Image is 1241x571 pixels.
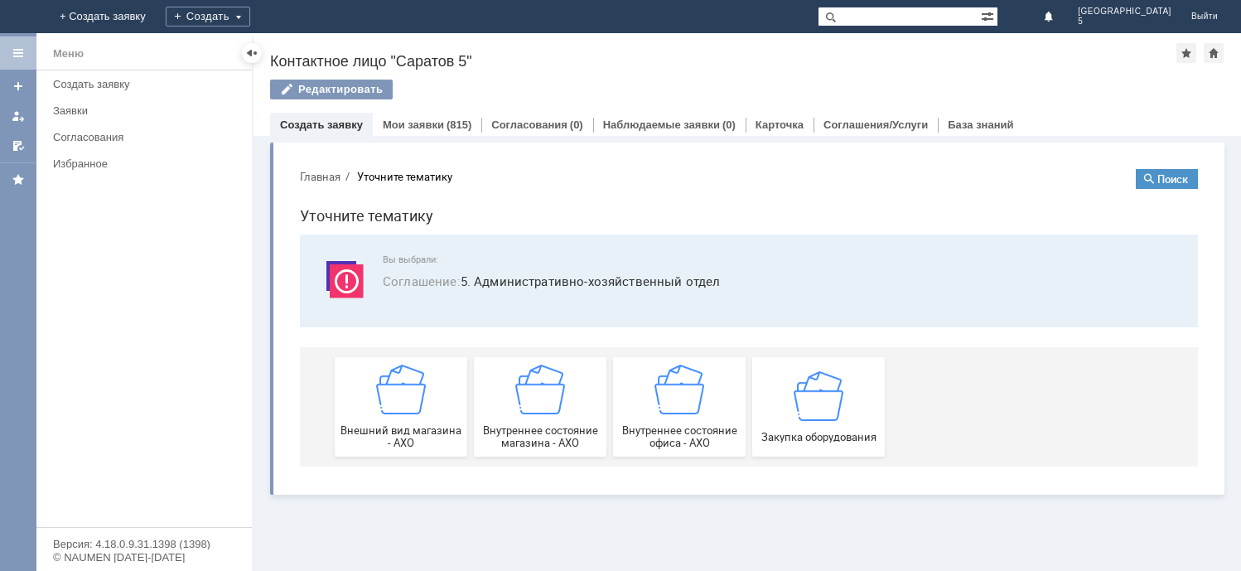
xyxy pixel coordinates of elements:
div: Контактное лицо "Саратов 5" [270,53,1176,70]
span: Внутреннее состояние офиса - АХО [331,269,454,293]
a: Создать заявку [46,71,249,97]
img: getfafe0041f1c547558d014b707d1d9f05 [368,209,418,259]
div: © NAUMEN [DATE]-[DATE] [53,552,235,563]
div: Создать заявку [53,78,242,90]
div: Согласования [53,131,242,143]
img: getfafe0041f1c547558d014b707d1d9f05 [507,215,557,264]
img: svg%3E [33,99,83,148]
div: (0) [570,119,583,131]
a: База знаний [948,119,1013,131]
div: Сделать домашней страницей [1204,43,1224,63]
div: Добавить в избранное [1176,43,1196,63]
a: Согласования [46,124,249,150]
div: Скрыть меню [242,43,262,63]
a: Карточка [756,119,804,131]
a: Мои заявки [5,103,31,129]
a: Создать заявку [280,119,363,131]
div: Заявки [53,104,242,117]
span: Закупка оборудования [471,274,593,287]
span: Внутреннее состояние магазина - АХО [192,269,315,293]
div: Избранное [53,157,224,170]
button: Главная [13,13,54,28]
div: Версия: 4.18.0.9.31.1398 (1398) [53,539,235,549]
a: Внешний вид магазина - АХО [48,201,181,301]
a: Мои согласования [5,133,31,159]
a: Создать заявку [5,73,31,99]
span: Вы выбрали: [96,99,891,109]
div: (815) [447,119,471,131]
h1: Уточните тематику [13,48,911,72]
button: Поиск [849,13,911,33]
span: 5 [1078,17,1171,27]
div: Создать [166,7,250,27]
img: getfafe0041f1c547558d014b707d1d9f05 [89,209,139,259]
span: 5. Административно-хозяйственный отдел [96,116,891,135]
button: Закупка оборудования [466,201,598,301]
div: (0) [722,119,736,131]
a: Заявки [46,98,249,123]
button: Внутреннее состояние магазина - АХО [187,201,320,301]
a: Согласования [491,119,567,131]
button: Внутреннее состояние офиса - АХО [326,201,459,301]
a: Соглашения/Услуги [823,119,928,131]
div: Меню [53,44,84,64]
span: Соглашение : [96,117,174,133]
a: Мои заявки [383,119,444,131]
span: Внешний вид магазина - АХО [53,269,176,293]
div: Уточните тематику [70,15,166,27]
a: Наблюдаемые заявки [603,119,720,131]
span: [GEOGRAPHIC_DATA] [1078,7,1171,17]
span: Расширенный поиск [981,7,997,23]
img: getfafe0041f1c547558d014b707d1d9f05 [229,209,278,259]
